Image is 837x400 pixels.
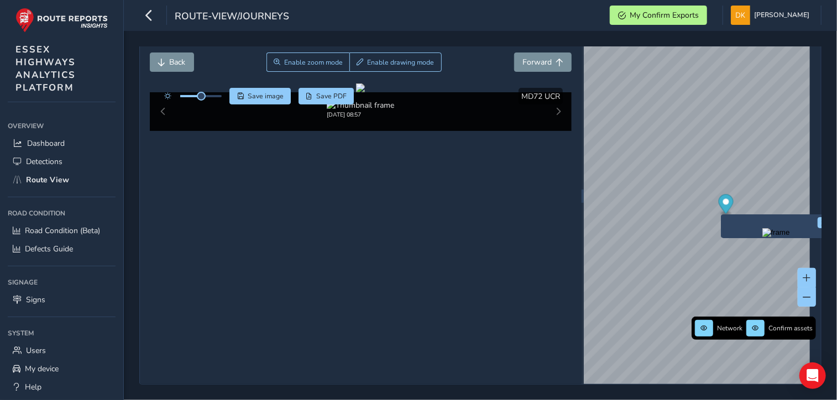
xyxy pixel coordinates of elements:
img: frame [762,228,790,237]
img: Thumbnail frame [327,100,394,110]
span: Save image [248,92,284,101]
button: Forward [514,52,572,72]
div: Overview [8,118,116,134]
span: route-view/journeys [175,9,289,25]
span: Defects Guide [25,244,73,254]
span: Dashboard [27,138,65,149]
span: Save PDF [316,92,347,101]
button: Draw [349,52,442,72]
span: Enable drawing mode [368,58,435,67]
span: My Confirm Exports [630,10,699,20]
a: Signs [8,291,116,309]
span: Route View [26,175,69,185]
span: Detections [26,156,62,167]
span: Network [717,324,742,333]
button: [PERSON_NAME] [731,6,813,25]
span: Confirm assets [768,324,813,333]
a: Route View [8,171,116,189]
img: diamond-layout [731,6,750,25]
div: Road Condition [8,205,116,222]
span: Help [25,382,41,392]
button: Save [229,88,291,104]
button: PDF [299,88,354,104]
a: Detections [8,152,116,171]
span: My device [25,364,59,374]
span: Users [26,345,46,356]
div: Signage [8,274,116,291]
a: Users [8,341,116,360]
a: Defects Guide [8,240,116,258]
button: My Confirm Exports [610,6,707,25]
a: My device [8,360,116,378]
div: Map marker [718,194,733,217]
span: Back [170,57,186,67]
span: Signs [26,294,45,305]
span: ESSEX HIGHWAYS ANALYTICS PLATFORM [15,43,76,94]
span: [PERSON_NAME] [754,6,809,25]
img: rr logo [15,8,108,33]
button: Zoom [266,52,350,72]
a: Dashboard [8,134,116,152]
span: Enable zoom mode [284,58,343,67]
span: Forward [522,57,552,67]
span: Road Condition (Beta) [25,225,100,236]
span: MD72 UCR [521,91,560,102]
button: Back [150,52,194,72]
div: System [8,325,116,341]
div: [DATE] 08:57 [327,110,394,119]
div: Open Intercom Messenger [799,362,826,389]
button: Preview frame [724,228,829,235]
a: Road Condition (Beta) [8,222,116,240]
a: Help [8,378,116,396]
button: x [818,217,829,228]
